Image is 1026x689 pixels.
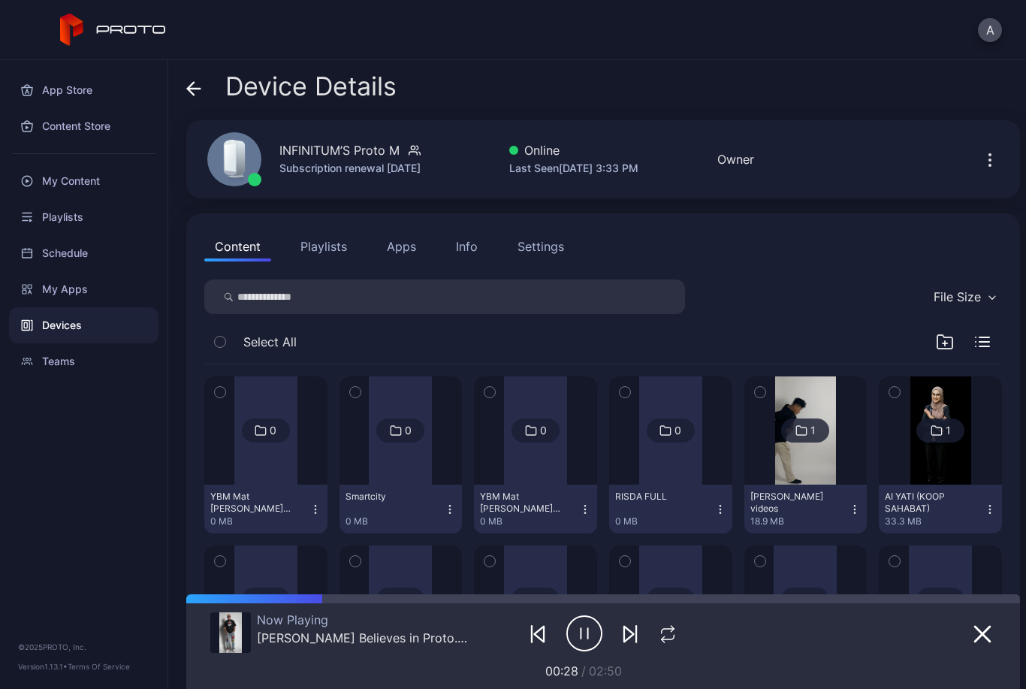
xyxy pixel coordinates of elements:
[807,593,819,606] div: 15
[934,289,981,304] div: File Size
[615,515,714,527] div: 0 MB
[879,485,1002,533] button: AI YATI (KOOP SAHABAT)33.3 MB
[243,333,297,351] span: Select All
[609,485,732,533] button: RISDA FULL0 MB
[674,424,681,437] div: 0
[257,612,472,627] div: Now Playing
[405,424,412,437] div: 0
[445,231,488,261] button: Info
[204,231,271,261] button: Content
[885,515,984,527] div: 33.3 MB
[581,663,586,678] span: /
[545,663,578,678] span: 00:28
[674,593,681,606] div: 5
[339,485,463,533] button: Smartcity0 MB
[290,231,358,261] button: Playlists
[225,72,397,101] span: Device Details
[9,271,158,307] a: My Apps
[9,163,158,199] a: My Content
[376,231,427,261] button: Apps
[480,515,579,527] div: 0 MB
[509,159,638,177] div: Last Seen [DATE] 3:33 PM
[210,515,309,527] div: 0 MB
[18,662,68,671] span: Version 1.13.1 •
[540,424,547,437] div: 0
[507,231,575,261] button: Settings
[279,141,400,159] div: INFINITUM’S Proto M
[978,18,1002,42] button: A
[945,593,952,606] div: 5
[204,485,327,533] button: YBM Mat [PERSON_NAME] Mandarin0 MB
[717,150,754,168] div: Owner
[346,491,428,503] div: Smartcity
[750,491,833,515] div: Danial videos
[509,141,638,159] div: Online
[9,307,158,343] a: Devices
[270,424,276,437] div: 0
[9,199,158,235] a: Playlists
[518,237,564,255] div: Settings
[9,235,158,271] a: Schedule
[750,515,849,527] div: 18.9 MB
[926,280,1002,314] button: File Size
[18,641,149,653] div: © 2025 PROTO, Inc.
[270,593,276,606] div: 1
[480,491,563,515] div: YBM Mat Sabu JAPAN
[9,343,158,379] a: Teams
[405,593,412,606] div: 5
[9,72,158,108] a: App Store
[589,663,622,678] span: 02:50
[68,662,130,671] a: Terms Of Service
[744,485,868,533] button: [PERSON_NAME] videos18.9 MB
[810,424,816,437] div: 1
[615,491,698,503] div: RISDA FULL
[9,108,158,144] a: Content Store
[946,424,951,437] div: 1
[540,593,547,606] div: 5
[885,491,967,515] div: AI YATI (KOOP SAHABAT)
[474,485,597,533] button: YBM Mat [PERSON_NAME] [GEOGRAPHIC_DATA]0 MB
[456,237,478,255] div: Info
[346,515,445,527] div: 0 MB
[279,159,421,177] div: Subscription renewal [DATE]
[210,491,293,515] div: YBM Mat Sabu Mandarin
[257,630,472,645] div: Howie Mandel Believes in Proto.mp4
